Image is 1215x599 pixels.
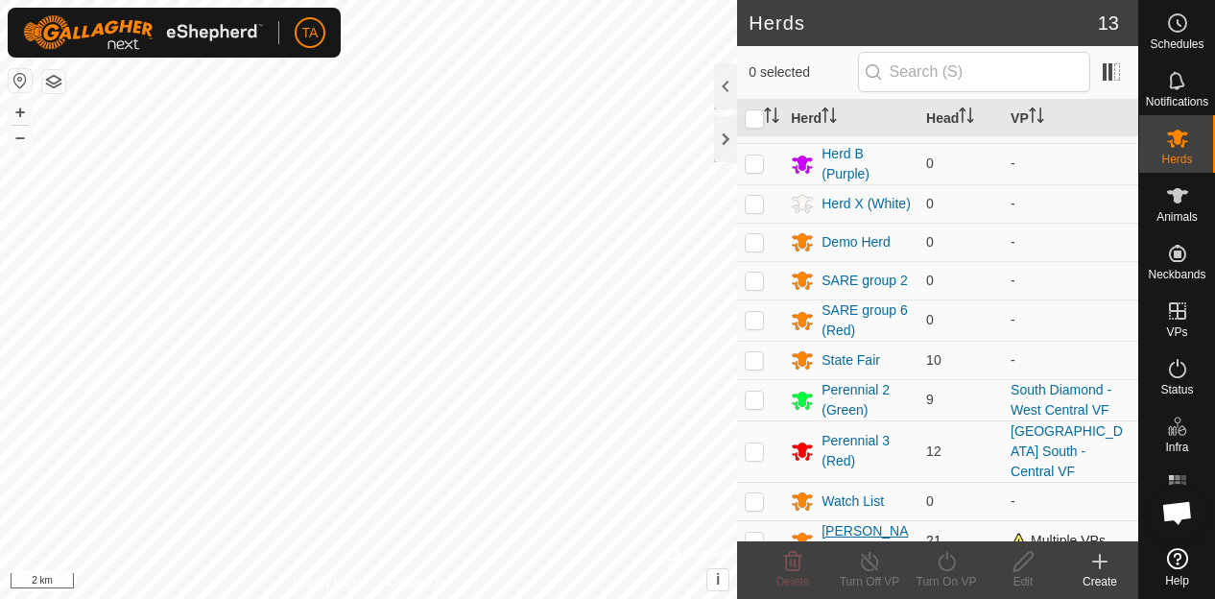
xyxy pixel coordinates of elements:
[1003,100,1138,137] th: VP
[822,431,911,471] div: Perennial 3 (Red)
[926,533,941,548] span: 21
[822,110,837,126] p-sorticon: Activate to sort
[1148,269,1205,280] span: Neckbands
[1139,540,1215,594] a: Help
[1160,384,1193,395] span: Status
[1003,184,1138,223] td: -
[42,70,65,93] button: Map Layers
[822,144,911,184] div: Herd B (Purple)
[926,493,934,509] span: 0
[822,350,880,371] div: State Fair
[822,232,891,252] div: Demo Herd
[1166,326,1187,338] span: VPs
[1146,96,1208,108] span: Notifications
[9,101,32,124] button: +
[1003,223,1138,261] td: -
[1098,9,1119,37] span: 13
[926,352,941,368] span: 10
[1003,143,1138,184] td: -
[959,110,974,126] p-sorticon: Activate to sort
[302,23,319,43] span: TA
[1011,533,1106,548] span: Multiple VPs
[1003,482,1138,520] td: -
[822,271,908,291] div: SARE group 2
[749,12,1098,35] h2: Herds
[926,234,934,250] span: 0
[822,194,911,214] div: Herd X (White)
[783,100,918,137] th: Herd
[908,573,985,590] div: Turn On VP
[926,312,934,327] span: 0
[1003,341,1138,379] td: -
[822,491,884,512] div: Watch List
[831,573,908,590] div: Turn Off VP
[1061,573,1138,590] div: Create
[926,273,934,288] span: 0
[985,573,1061,590] div: Edit
[1150,38,1203,50] span: Schedules
[926,156,934,171] span: 0
[1011,382,1111,418] a: South Diamond - West Central VF
[1156,211,1198,223] span: Animals
[858,52,1090,92] input: Search (S)
[23,15,263,50] img: Gallagher Logo
[1165,442,1188,453] span: Infra
[1029,110,1044,126] p-sorticon: Activate to sort
[926,392,934,407] span: 9
[9,126,32,149] button: –
[1003,299,1138,341] td: -
[749,62,857,83] span: 0 selected
[918,100,1003,137] th: Head
[822,300,911,341] div: SARE group 6 (Red)
[1149,484,1206,541] div: Open chat
[822,380,911,420] div: Perennial 2 (Green)
[388,574,444,591] a: Contact Us
[1011,423,1123,479] a: [GEOGRAPHIC_DATA] South - Central VF
[1165,575,1189,587] span: Help
[1003,261,1138,299] td: -
[776,575,810,588] span: Delete
[293,574,365,591] a: Privacy Policy
[926,443,941,459] span: 12
[716,571,720,587] span: i
[9,69,32,92] button: Reset Map
[764,110,779,126] p-sorticon: Activate to sort
[822,521,911,562] div: [PERSON_NAME]
[707,569,728,590] button: i
[1161,154,1192,165] span: Herds
[926,196,934,211] span: 0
